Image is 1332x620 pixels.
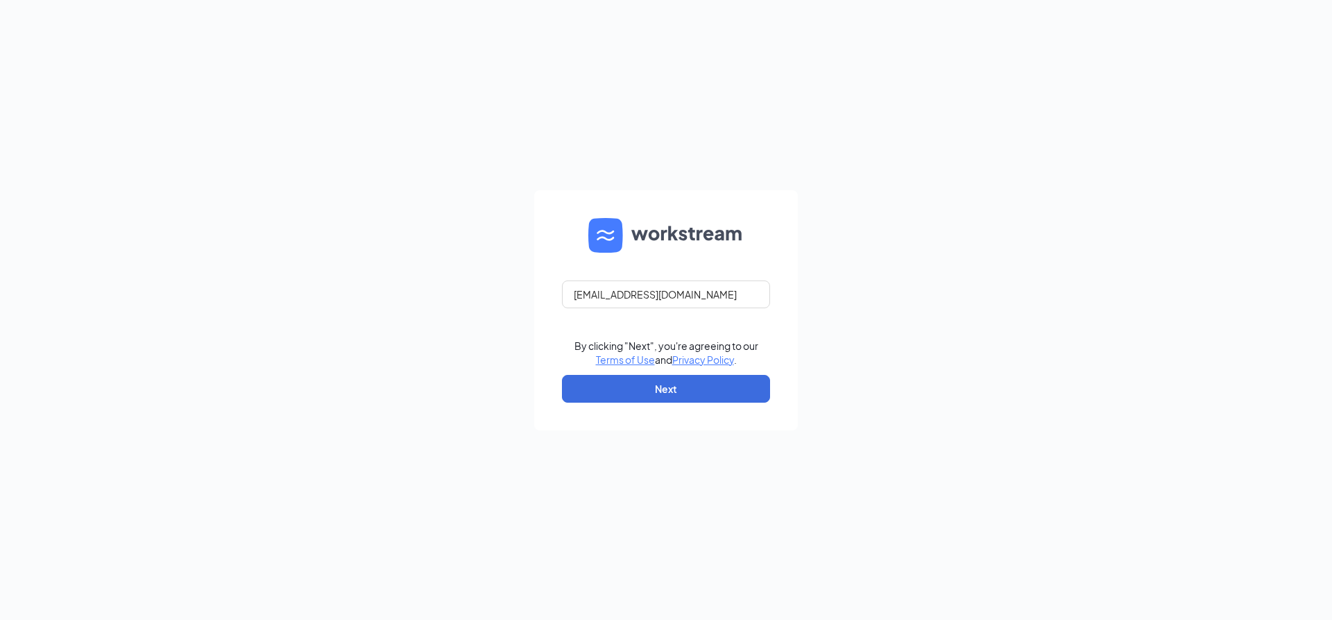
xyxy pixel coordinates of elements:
button: Next [562,375,770,403]
a: Privacy Policy [672,353,734,366]
img: WS logo and Workstream text [588,218,744,253]
div: By clicking "Next", you're agreeing to our and . [574,339,758,367]
a: Terms of Use [596,353,655,366]
input: Email [562,280,770,308]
